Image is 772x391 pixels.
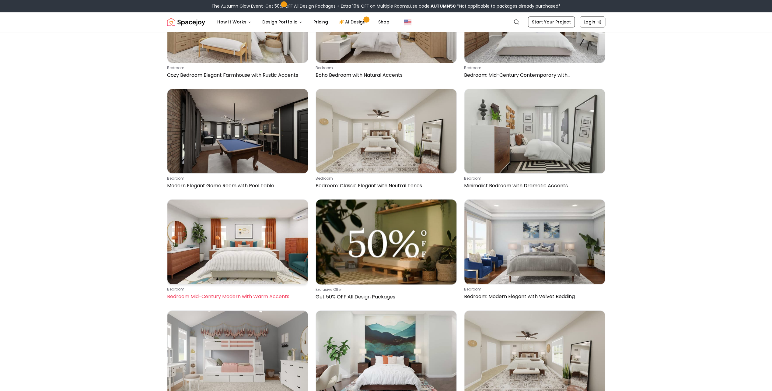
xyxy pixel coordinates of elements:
[464,89,605,192] a: Minimalist Bedroom with Dramatic AccentsbedroomMinimalist Bedroom with Dramatic Accents
[316,293,454,301] p: Get 50% OFF All Design Packages
[167,72,306,79] p: Cozy Bedroom Elegant Farmhouse with Rustic Accents
[167,12,605,32] nav: Global
[167,16,205,28] img: Spacejoy Logo
[212,16,394,28] nav: Main
[464,287,603,292] p: bedroom
[464,199,605,284] img: Bedroom: Modern Elegant with Velvet Bedding
[167,65,306,70] p: bedroom
[316,199,456,284] img: Get 50% OFF All Design Packages
[211,3,561,9] div: The Autumn Glow Event-Get 50% OFF All Design Packages + Extra 10% OFF on Multiple Rooms.
[316,65,454,70] p: bedroom
[456,3,561,9] span: *Not applicable to packages already purchased*
[431,3,456,9] b: AUTUMN50
[316,182,454,189] p: Bedroom: Classic Elegant with Neutral Tones
[167,89,308,173] img: Modern Elegant Game Room with Pool Table
[167,182,306,189] p: Modern Elegant Game Room with Pool Table
[404,18,411,26] img: United States
[464,293,603,300] p: Bedroom: Modern Elegant with Velvet Bedding
[316,287,454,292] p: Exclusive Offer
[316,72,454,79] p: Boho Bedroom with Natural Accents
[212,16,256,28] button: How It Works
[528,16,575,27] a: Start Your Project
[257,16,307,28] button: Design Portfolio
[464,89,605,173] img: Minimalist Bedroom with Dramatic Accents
[464,199,605,303] a: Bedroom: Modern Elegant with Velvet BeddingbedroomBedroom: Modern Elegant with Velvet Bedding
[316,89,457,192] a: Bedroom: Classic Elegant with Neutral TonesbedroomBedroom: Classic Elegant with Neutral Tones
[167,176,306,181] p: bedroom
[167,89,308,192] a: Modern Elegant Game Room with Pool TablebedroomModern Elegant Game Room with Pool Table
[334,16,372,28] a: AI Design
[464,72,603,79] p: Bedroom: Mid-Century Contemporary with [PERSON_NAME]
[309,16,333,28] a: Pricing
[167,199,308,303] a: Bedroom Mid-Century Modern with Warm AccentsbedroomBedroom Mid-Century Modern with Warm Accents
[167,293,306,300] p: Bedroom Mid-Century Modern with Warm Accents
[373,16,394,28] a: Shop
[410,3,456,9] span: Use code:
[464,65,603,70] p: bedroom
[316,176,454,181] p: bedroom
[167,287,306,292] p: bedroom
[464,182,603,189] p: Minimalist Bedroom with Dramatic Accents
[316,89,456,173] img: Bedroom: Classic Elegant with Neutral Tones
[580,16,605,27] a: Login
[464,176,603,181] p: bedroom
[167,16,205,28] a: Spacejoy
[316,199,457,303] a: Get 50% OFF All Design PackagesExclusive OfferGet 50% OFF All Design Packages
[167,199,308,284] img: Bedroom Mid-Century Modern with Warm Accents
